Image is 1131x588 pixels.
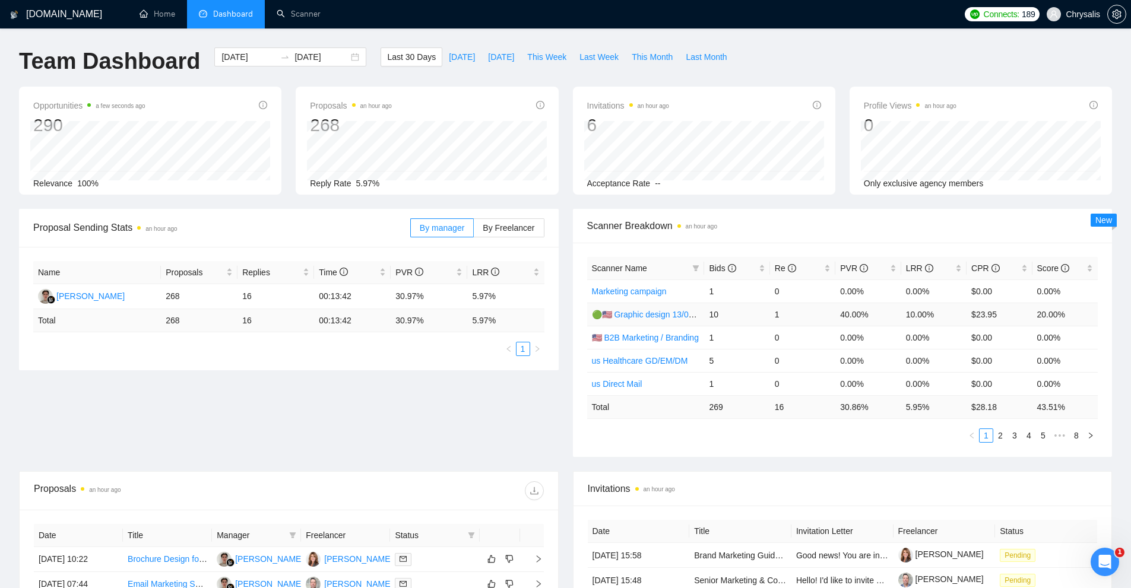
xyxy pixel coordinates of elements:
td: 0.00% [901,349,967,372]
td: $0.00 [967,326,1032,349]
span: Manager [217,529,284,542]
td: 10 [704,303,769,326]
a: RG[PERSON_NAME] [217,579,303,588]
td: 5.97 % [467,309,544,332]
td: 0.00% [1032,279,1098,303]
time: an hour ago [360,103,392,109]
td: 0.00% [835,326,901,349]
li: Previous Page [502,342,516,356]
img: c19Ljgwsb3oUKtwS_YP2TXDXO4gLHL33eqdsf0bV9MuHSVLBTISjDt_OYhwkjUKufC [898,573,913,587]
th: Title [689,520,791,543]
a: 🟢🇺🇸 Graphic design 13/05 (T) [592,310,707,319]
span: Score [1037,263,1069,273]
span: Proposals [310,98,392,113]
span: Scanner Name [592,263,647,273]
span: Last 30 Days [387,50,436,63]
th: Title [123,524,212,547]
button: left [502,342,516,356]
input: End date [294,50,349,63]
span: PVR [840,263,868,273]
li: Next Page [530,342,544,356]
a: Brand Marketing Guidelines Development for Blue Sky Roofing [694,551,926,560]
a: Brochure Design for Dental Laboratory [128,554,270,564]
th: Date [588,520,690,543]
li: 2 [993,428,1008,443]
a: 5 [1037,429,1050,442]
span: Proposal Sending Stats [33,220,410,235]
li: 1 [979,428,993,443]
span: Re [775,263,796,273]
td: 0.00% [835,279,901,303]
a: [PERSON_NAME] [898,574,984,584]
td: 5 [704,349,769,372]
button: like [484,552,499,566]
a: RG[PERSON_NAME] [38,291,125,300]
li: 5 [1036,428,1050,443]
th: Manager [212,524,301,547]
span: dislike [505,554,514,564]
img: gigradar-bm.png [47,295,55,304]
span: mail [400,555,407,562]
li: 4 [1022,428,1036,443]
span: info-circle [991,264,1000,272]
li: Next 5 Pages [1050,428,1069,443]
span: Pending [1000,574,1035,587]
div: 0 [864,114,956,136]
span: right [525,555,543,563]
a: 1 [517,342,530,355]
li: 8 [1069,428,1084,443]
td: $0.00 [967,349,1032,372]
span: [DATE] [449,50,475,63]
td: 40.00% [835,303,901,326]
span: like [487,554,496,564]
span: PVR [395,268,423,277]
span: info-circle [340,268,348,276]
td: 269 [704,395,769,418]
img: logo [10,5,18,24]
button: dislike [502,552,517,566]
h1: Team Dashboard [19,47,200,75]
div: [PERSON_NAME] [235,552,303,565]
span: dashboard [199,9,207,18]
td: 0.00% [901,326,967,349]
a: RG[PERSON_NAME] [217,554,303,563]
td: 0 [770,326,835,349]
td: 0.00% [901,372,967,395]
img: gigradar-bm.png [226,558,235,567]
iframe: Intercom live chat [1091,548,1119,576]
span: filter [692,265,699,272]
time: an hour ago [924,103,956,109]
td: 0.00% [835,349,901,372]
time: an hour ago [145,225,177,232]
span: Reply Rate [310,179,351,188]
img: T [306,552,321,567]
span: LRR [906,263,933,273]
td: 20.00% [1032,303,1098,326]
button: Last Month [679,47,733,66]
span: By manager [420,223,464,233]
td: 00:13:42 [314,309,391,332]
div: Proposals [34,481,289,500]
td: Total [587,395,705,418]
span: user [1050,10,1058,18]
th: Freelancer [894,520,996,543]
td: $0.00 [967,372,1032,395]
span: ••• [1050,428,1069,443]
span: info-circle [491,268,499,276]
li: 1 [516,342,530,356]
time: an hour ago [638,103,669,109]
span: Relevance [33,179,72,188]
a: Senior Marketing & Communications Manager - Leading Logistics Company [694,576,974,585]
td: 5.95 % [901,395,967,418]
span: left [968,432,975,439]
li: Previous Page [965,428,979,443]
span: [DATE] [488,50,514,63]
span: filter [468,532,475,539]
a: 1 [980,429,993,442]
span: right [525,580,543,588]
span: CPR [971,263,999,273]
td: $ 28.18 [967,395,1032,418]
span: Time [319,268,347,277]
div: [PERSON_NAME] [56,290,125,303]
span: info-circle [925,264,933,272]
